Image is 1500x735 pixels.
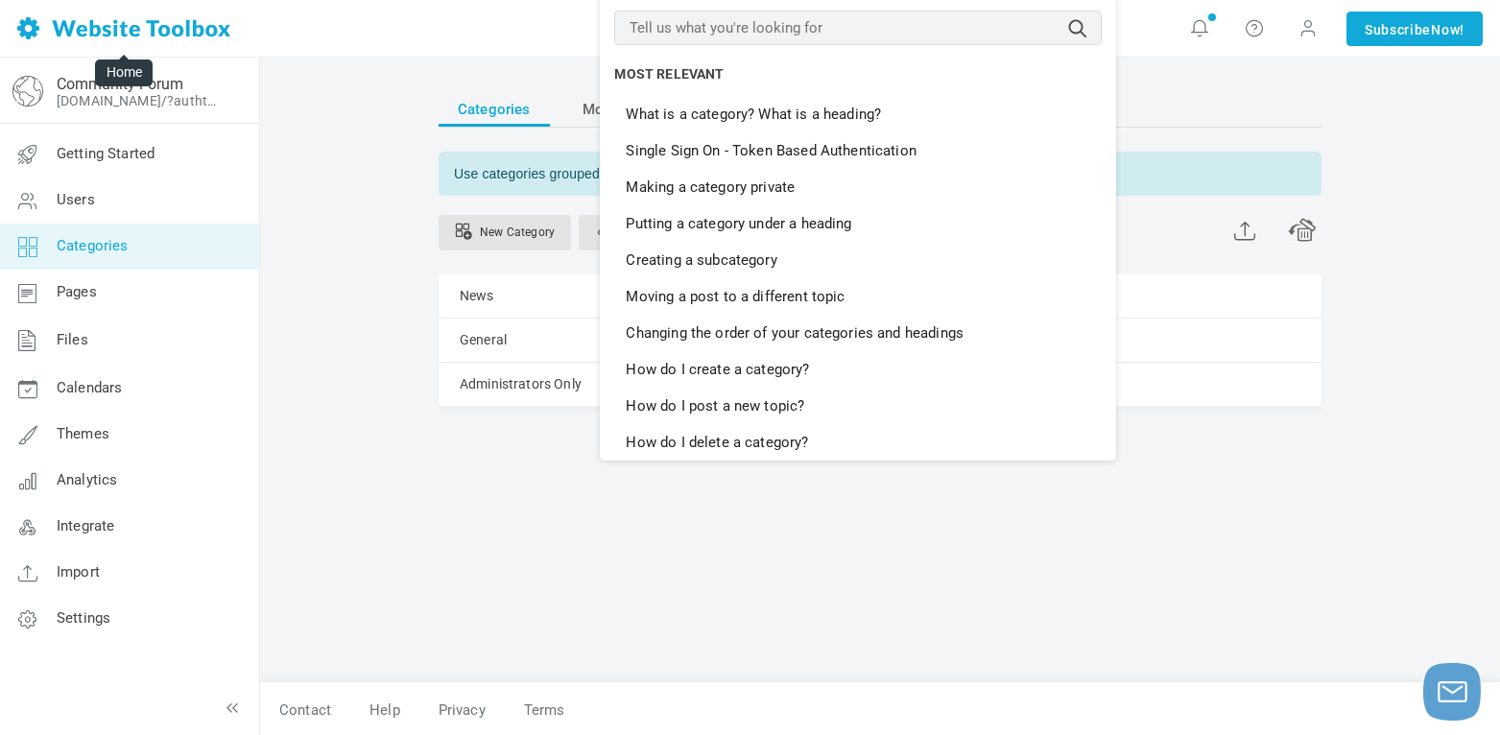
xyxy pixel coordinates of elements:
a: Putting a category under a heading [614,205,1102,242]
img: globe-icon.png [12,76,43,107]
a: What is a category? What is a heading? [614,96,1102,132]
span: Settings [57,609,110,627]
span: Users [57,191,95,208]
div: Home [95,59,153,86]
span: Files [57,331,88,348]
a: Privacy [419,694,505,727]
input: Tell us what you're looking for [614,11,1102,45]
span: Getting Started [57,145,155,162]
a: How do I delete a category? [614,424,1102,461]
span: Pages [57,283,97,300]
span: Import [57,563,100,581]
span: Now! [1431,19,1464,40]
a: Terms [505,694,565,727]
a: Making a category private [614,169,1102,205]
a: How do I create a category? [614,351,1102,388]
span: Categories [57,237,129,254]
a: How do I post a new topic? [614,388,1102,424]
a: Community Forum [57,75,183,93]
a: SubscribeNow! [1346,12,1483,46]
span: Integrate [57,517,114,534]
a: Single Sign On - Token Based Authentication [614,132,1102,169]
span: Analytics [57,471,117,488]
h6: MOST RELEVANT [614,66,1102,83]
a: Contact [260,694,350,727]
a: [DOMAIN_NAME]/?authtoken=fe0184cb7c4d4e875188764505f884ef&rememberMe=1 [57,93,224,108]
span: Themes [57,425,109,442]
a: Moving a post to a different topic [614,278,1102,315]
a: Changing the order of your categories and headings [614,315,1102,351]
a: Creating a subcategory [614,242,1102,278]
span: Calendars [57,379,122,396]
a: Help [350,694,419,727]
button: Launch chat [1423,663,1481,721]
